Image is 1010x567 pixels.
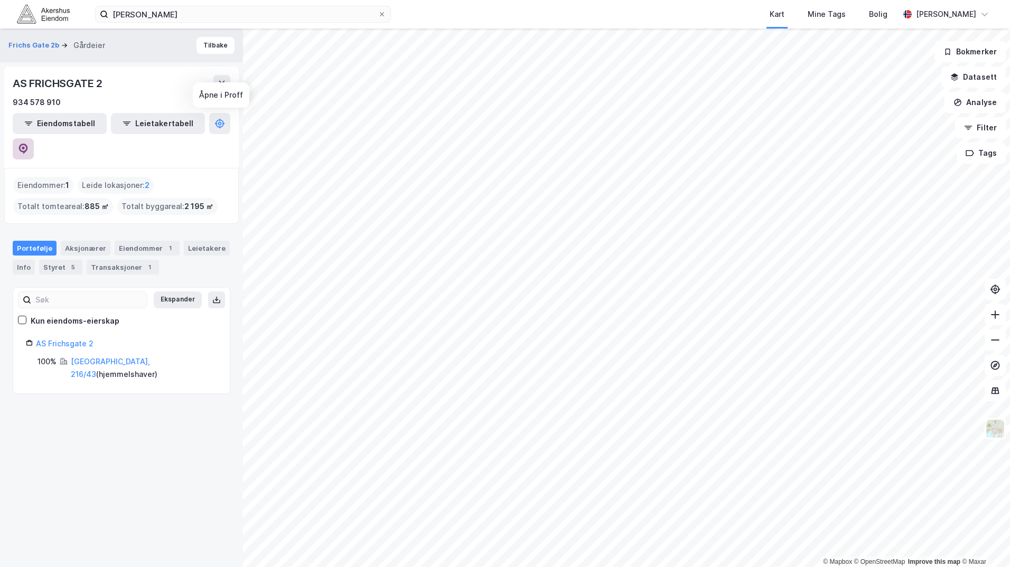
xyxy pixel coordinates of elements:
button: Leietakertabell [111,113,205,134]
div: Leietakere [184,241,230,256]
img: Z [985,419,1005,439]
div: Aksjonærer [61,241,110,256]
span: 885 ㎡ [85,200,109,213]
button: Datasett [941,67,1006,88]
a: AS Frichsgate 2 [36,339,93,348]
div: Totalt tomteareal : [13,198,113,215]
div: Leide lokasjoner : [78,177,154,194]
div: Kontrollprogram for chat [957,516,1010,567]
div: Gårdeier [73,39,105,52]
span: 2 [145,179,149,192]
a: Mapbox [823,558,852,565]
div: Mine Tags [808,8,846,21]
button: Tags [957,143,1006,164]
button: Frichs Gate 2b [8,40,61,51]
div: Kun eiendoms-eierskap [31,315,119,327]
div: 5 [68,262,78,272]
button: Bokmerker [934,41,1006,62]
div: Transaksjoner [87,260,159,275]
div: Kart [770,8,784,21]
button: Filter [955,117,1006,138]
button: Eiendomstabell [13,113,107,134]
button: Tilbake [197,37,235,54]
span: 1 [66,179,69,192]
div: Info [13,260,35,275]
iframe: Chat Widget [957,516,1010,567]
div: 934 578 910 [13,96,61,109]
button: Analyse [944,92,1006,113]
span: 2 195 ㎡ [184,200,213,213]
div: [PERSON_NAME] [916,8,976,21]
div: Bolig [869,8,887,21]
div: Portefølje [13,241,57,256]
div: Eiendommer : [13,177,73,194]
a: [GEOGRAPHIC_DATA], 216/43 [71,357,150,379]
div: Totalt byggareal : [117,198,218,215]
div: AS FRICHSGATE 2 [13,75,105,92]
input: Søk på adresse, matrikkel, gårdeiere, leietakere eller personer [108,6,378,22]
div: ( hjemmelshaver ) [71,355,217,381]
input: Søk [31,292,147,308]
img: akershus-eiendom-logo.9091f326c980b4bce74ccdd9f866810c.svg [17,5,70,23]
div: 1 [165,243,175,253]
div: Styret [39,260,82,275]
a: Improve this map [908,558,960,565]
div: Eiendommer [115,241,180,256]
a: OpenStreetMap [854,558,905,565]
button: Ekspander [154,291,202,308]
div: 100% [38,355,57,368]
div: 1 [144,262,155,272]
